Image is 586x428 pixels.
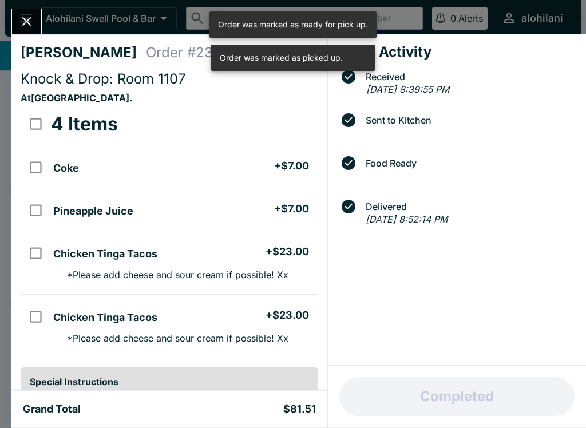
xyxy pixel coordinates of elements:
[21,104,318,358] table: orders table
[53,161,79,175] h5: Coke
[366,213,448,225] em: [DATE] 8:52:14 PM
[360,72,577,82] span: Received
[21,70,186,87] span: Knock & Drop: Room 1107
[21,44,146,61] h4: [PERSON_NAME]
[30,376,309,387] h6: Special Instructions
[360,201,577,212] span: Delivered
[266,245,309,259] h5: + $23.00
[53,247,157,261] h5: Chicken Tinga Tacos
[274,159,309,173] h5: + $7.00
[21,92,132,104] strong: At [GEOGRAPHIC_DATA] .
[366,84,449,95] em: [DATE] 8:39:55 PM
[58,269,288,280] p: * Please add cheese and sour cream if possible! Xx
[53,204,133,218] h5: Pineapple Juice
[53,311,157,324] h5: Chicken Tinga Tacos
[360,158,577,168] span: Food Ready
[51,113,118,136] h3: 4 Items
[274,202,309,216] h5: + $7.00
[337,43,577,61] h4: Order Activity
[266,308,309,322] h5: + $23.00
[220,48,343,68] div: Order was marked as picked up.
[146,44,247,61] h4: Order # 239959
[218,15,368,34] div: Order was marked as ready for pick up.
[23,402,81,416] h5: Grand Total
[283,402,316,416] h5: $81.51
[58,332,288,344] p: * Please add cheese and sour cream if possible! Xx
[12,9,41,34] button: Close
[360,115,577,125] span: Sent to Kitchen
